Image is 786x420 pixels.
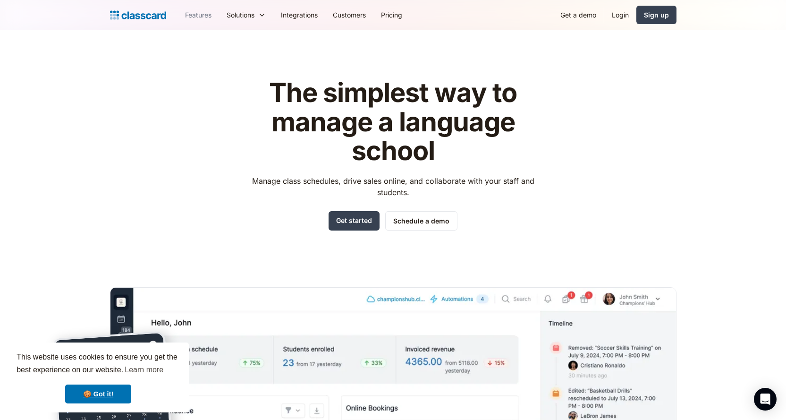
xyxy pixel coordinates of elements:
[243,78,543,166] h1: The simplest way to manage a language school
[123,363,165,377] a: learn more about cookies
[553,4,604,26] a: Get a demo
[273,4,325,26] a: Integrations
[110,9,166,22] a: Logo
[636,6,676,24] a: Sign up
[373,4,410,26] a: Pricing
[219,4,273,26] div: Solutions
[329,211,380,231] a: Get started
[8,343,189,412] div: cookieconsent
[17,351,180,377] span: This website uses cookies to ensure you get the best experience on our website.
[227,10,254,20] div: Solutions
[65,385,131,403] a: dismiss cookie message
[325,4,373,26] a: Customers
[243,175,543,198] p: Manage class schedules, drive sales online, and collaborate with your staff and students.
[177,4,219,26] a: Features
[604,4,636,26] a: Login
[644,10,669,20] div: Sign up
[385,211,457,231] a: Schedule a demo
[754,388,777,411] div: Open Intercom Messenger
